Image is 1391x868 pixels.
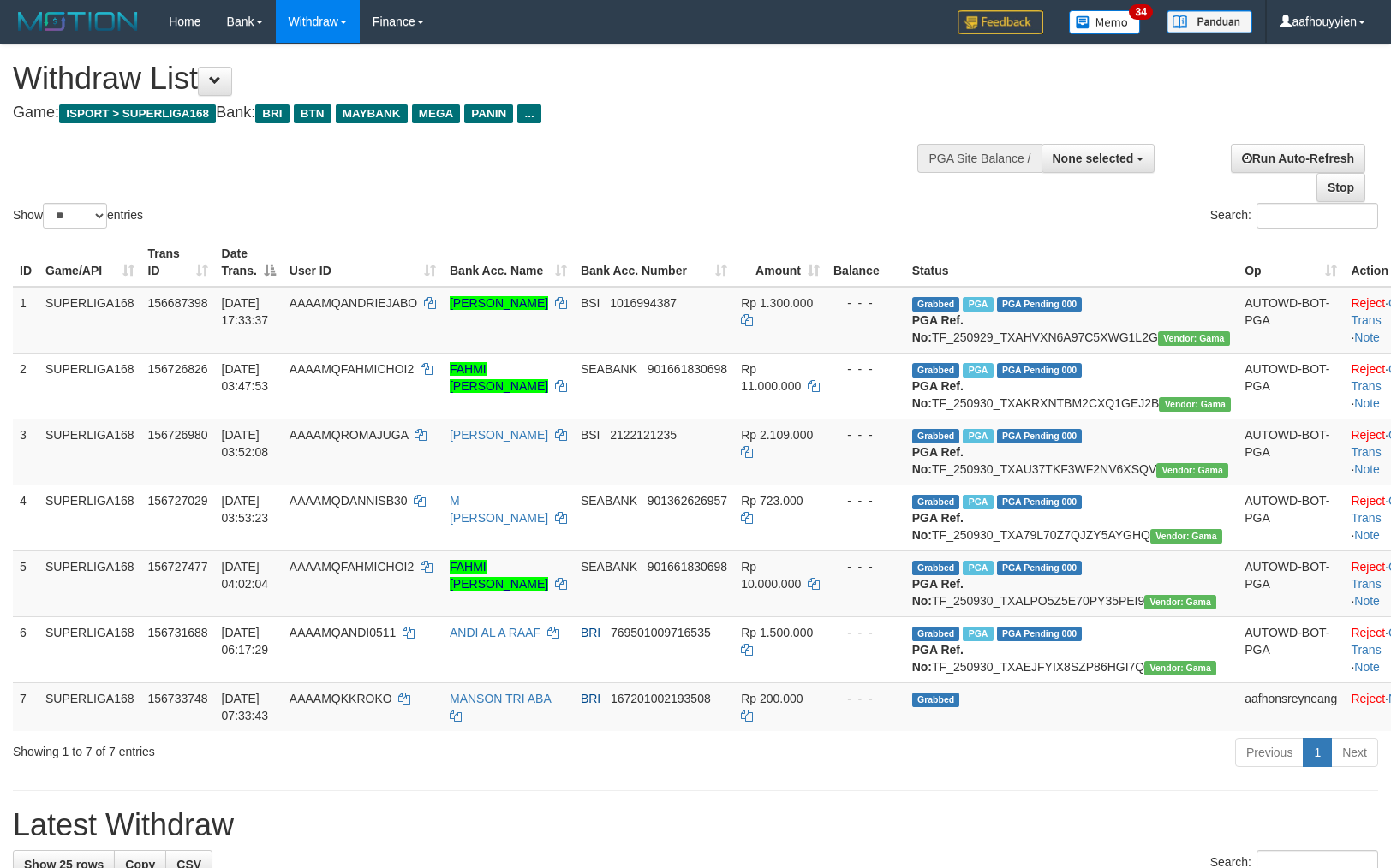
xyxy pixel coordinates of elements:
span: 156727477 [148,560,208,574]
td: SUPERLIGA168 [39,287,141,354]
a: Note [1354,594,1380,608]
td: 6 [13,616,39,682]
span: PGA Pending [997,429,1083,443]
span: ... [517,104,540,123]
span: PANIN [464,104,513,123]
a: Previous [1235,738,1304,767]
span: Copy 901362626957 to clipboard [648,494,727,508]
span: AAAAMQFAHMICHOI2 [290,560,414,574]
a: Reject [1351,296,1385,310]
span: 156726826 [148,362,208,376]
span: PGA Pending [997,495,1083,509]
div: - - - [833,360,898,378]
th: ID [13,238,39,287]
td: AUTOWD-BOT-PGA [1238,287,1344,354]
td: AUTOWD-BOT-PGA [1238,616,1344,682]
th: Game/API: activate to sort column ascending [39,238,141,287]
a: Note [1354,396,1380,410]
h1: Latest Withdraw [13,808,1378,842]
span: Copy 2122121235 to clipboard [610,428,677,442]
div: - - - [833,492,898,509]
span: BSI [581,428,600,442]
td: SUPERLIGA168 [39,550,141,616]
th: Bank Acc. Number: activate to sort column ascending [574,238,734,287]
a: FAHMI [PERSON_NAME] [450,362,548,393]
span: Marked by aafandaneth [963,495,993,509]
th: Op: activate to sort column ascending [1238,238,1344,287]
div: - - - [833,690,898,707]
div: - - - [833,294,898,312]
div: Showing 1 to 7 of 7 entries [13,736,567,760]
span: Grabbed [912,627,960,641]
span: [DATE] 17:33:37 [222,296,269,327]
span: AAAAMQROMAJUGA [290,428,408,442]
span: Vendor URL: https://trx31.1velocity.biz [1144,661,1216,675]
span: Vendor URL: https://trx31.1velocity.biz [1150,529,1222,544]
span: MAYBANK [336,104,408,123]
b: PGA Ref. No: [912,379,964,410]
td: SUPERLIGA168 [39,616,141,682]
span: Copy 769501009716535 to clipboard [611,626,711,639]
a: Reject [1351,692,1385,705]
span: Copy 1016994387 to clipboard [610,296,677,310]
a: Reject [1351,362,1385,376]
th: Date Trans.: activate to sort column descending [215,238,283,287]
a: 1 [1303,738,1332,767]
span: Vendor URL: https://trx31.1velocity.biz [1144,595,1216,609]
div: - - - [833,426,898,443]
td: AUTOWD-BOT-PGA [1238,550,1344,616]
a: [PERSON_NAME] [450,296,548,310]
td: 3 [13,419,39,485]
a: Note [1354,660,1380,674]
span: Rp 10.000.000 [741,560,801,591]
span: AAAAMQANDI0511 [290,626,397,639]
span: BRI [255,104,289,123]
span: PGA Pending [997,297,1083,312]
td: 2 [13,353,39,419]
td: SUPERLIGA168 [39,353,141,419]
div: PGA Site Balance / [917,144,1041,173]
label: Search: [1210,203,1378,229]
td: 4 [13,485,39,550]
span: Grabbed [912,495,960,509]
td: SUPERLIGA168 [39,682,141,731]
a: Run Auto-Refresh [1231,144,1365,173]
td: 7 [13,682,39,731]
span: Rp 1.500.000 [741,626,813,639]
td: TF_250930_TXAU37TKF3WF2NV6XSQV [905,419,1238,485]
a: Reject [1351,626,1385,639]
span: [DATE] 03:47:53 [222,362,269,393]
th: User ID: activate to sort column ascending [283,238,443,287]
th: Bank Acc. Name: activate to sort column ascending [443,238,574,287]
td: 1 [13,287,39,354]
span: Grabbed [912,561,960,575]
span: BRI [581,626,600,639]
span: 34 [1129,4,1152,20]
span: Vendor URL: https://trx31.1velocity.biz [1159,397,1231,412]
span: Copy 901661830698 to clipboard [648,560,727,574]
b: PGA Ref. No: [912,313,964,344]
span: Rp 11.000.000 [741,362,801,393]
span: AAAAMQKKROKO [290,692,392,705]
span: [DATE] 06:17:29 [222,626,269,657]
span: [DATE] 07:33:43 [222,692,269,722]
a: Reject [1351,560,1385,574]
b: PGA Ref. No: [912,445,964,476]
span: Vendor URL: https://trx31.1velocity.biz [1158,331,1230,346]
span: None selected [1053,152,1134,165]
span: BSI [581,296,600,310]
span: PGA Pending [997,627,1083,641]
span: Copy 901661830698 to clipboard [648,362,727,376]
span: Marked by aafsoycanthlai [963,297,993,312]
th: Status [905,238,1238,287]
span: 156726980 [148,428,208,442]
td: TF_250930_TXAEJFYIX8SZP86HGI7Q [905,616,1238,682]
td: AUTOWD-BOT-PGA [1238,419,1344,485]
a: M [PERSON_NAME] [450,494,548,525]
span: ISPORT > SUPERLIGA168 [59,104,216,123]
span: Copy 167201002193508 to clipboard [611,692,711,705]
input: Search: [1257,203,1378,229]
span: BRI [581,692,600,705]
span: PGA Pending [997,561,1083,575]
select: Showentries [43,203,107,229]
